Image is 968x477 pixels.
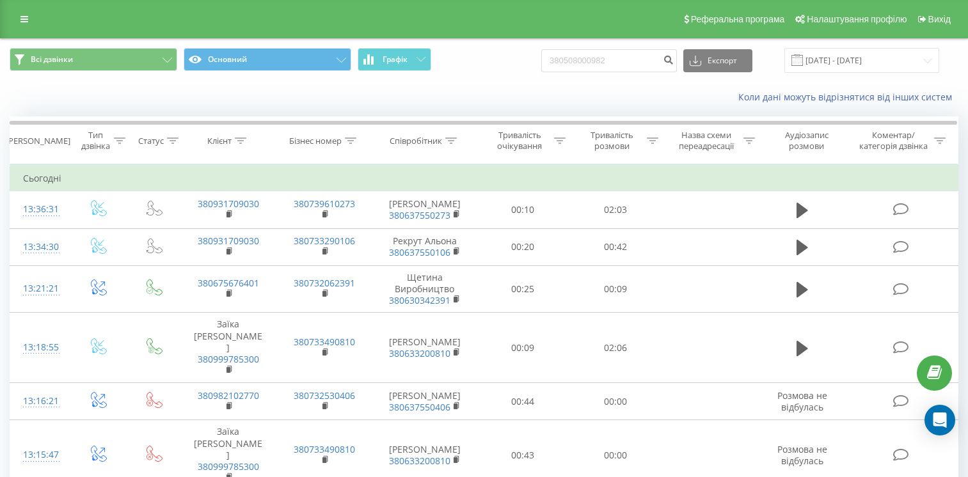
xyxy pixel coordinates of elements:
[807,14,907,24] span: Налаштування профілю
[289,136,342,146] div: Бізнес номер
[389,347,450,359] a: 380633200810
[294,235,355,247] a: 380733290106
[477,383,569,420] td: 00:44
[924,405,955,435] div: Open Intercom Messenger
[373,191,477,228] td: [PERSON_NAME]
[569,383,662,420] td: 00:00
[207,136,232,146] div: Клієнт
[294,336,355,348] a: 380733490810
[390,136,442,146] div: Співробітник
[23,335,56,360] div: 13:18:55
[294,389,355,402] a: 380732530406
[569,265,662,313] td: 00:09
[477,228,569,265] td: 00:20
[198,235,259,247] a: 380931709030
[138,136,164,146] div: Статус
[683,49,752,72] button: Експорт
[198,460,259,473] a: 380999785300
[198,198,259,210] a: 380931709030
[580,130,644,152] div: Тривалість розмови
[23,235,56,260] div: 13:34:30
[389,246,450,258] a: 380637550106
[198,389,259,402] a: 380982102770
[738,91,958,103] a: Коли дані можуть відрізнятися вiд інших систем
[770,130,844,152] div: Аудіозапис розмови
[358,48,431,71] button: Графік
[383,55,408,64] span: Графік
[777,443,827,467] span: Розмова не відбулась
[10,166,958,191] td: Сьогодні
[389,455,450,467] a: 380633200810
[23,197,56,222] div: 13:36:31
[541,49,677,72] input: Пошук за номером
[184,48,351,71] button: Основний
[23,389,56,414] div: 13:16:21
[198,277,259,289] a: 380675676401
[373,313,477,383] td: [PERSON_NAME]
[31,54,73,65] span: Всі дзвінки
[477,313,569,383] td: 00:09
[6,136,70,146] div: [PERSON_NAME]
[389,401,450,413] a: 380637550406
[23,276,56,301] div: 13:21:21
[569,228,662,265] td: 00:42
[856,130,931,152] div: Коментар/категорія дзвінка
[81,130,111,152] div: Тип дзвінка
[488,130,551,152] div: Тривалість очікування
[777,389,827,413] span: Розмова не відбулась
[569,313,662,383] td: 02:06
[928,14,951,24] span: Вихід
[294,198,355,210] a: 380739610273
[373,265,477,313] td: Щетина Виробництво
[389,294,450,306] a: 380630342391
[294,443,355,455] a: 380733490810
[477,191,569,228] td: 00:10
[198,353,259,365] a: 380999785300
[373,228,477,265] td: Рекрут Альона
[10,48,177,71] button: Всі дзвінки
[180,313,276,383] td: Заїка [PERSON_NAME]
[691,14,785,24] span: Реферальна програма
[294,277,355,289] a: 380732062391
[373,383,477,420] td: [PERSON_NAME]
[477,265,569,313] td: 00:25
[389,209,450,221] a: 380637550273
[569,191,662,228] td: 02:03
[673,130,740,152] div: Назва схеми переадресації
[23,442,56,467] div: 13:15:47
